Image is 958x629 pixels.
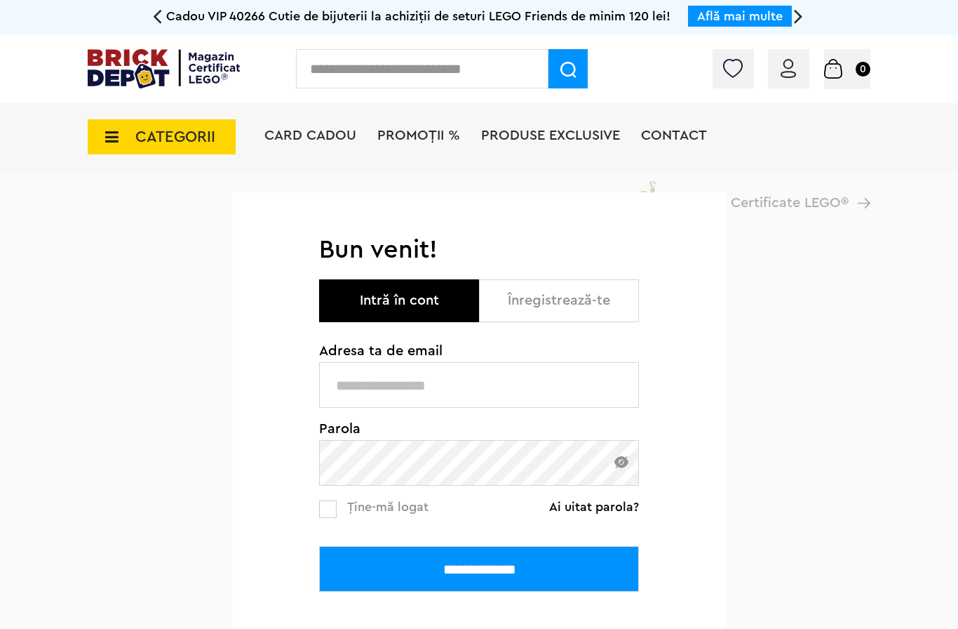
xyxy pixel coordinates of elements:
h1: Bun venit! [319,234,639,265]
a: Ai uitat parola? [549,500,639,514]
a: Contact [641,128,707,143]
span: Parola [319,422,639,436]
a: Produse exclusive [481,128,620,143]
small: 0 [856,62,870,77]
button: Înregistrează-te [479,279,639,322]
span: Ține-mă logat [347,501,429,513]
button: Intră în cont [319,279,479,322]
span: Adresa ta de email [319,344,639,358]
span: Cadou VIP 40266 Cutie de bijuterii la achiziții de seturi LEGO Friends de minim 120 lei! [166,10,670,22]
span: CATEGORII [135,129,215,145]
a: Card Cadou [264,128,356,143]
a: Află mai multe [697,10,783,22]
a: PROMOȚII % [377,128,460,143]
